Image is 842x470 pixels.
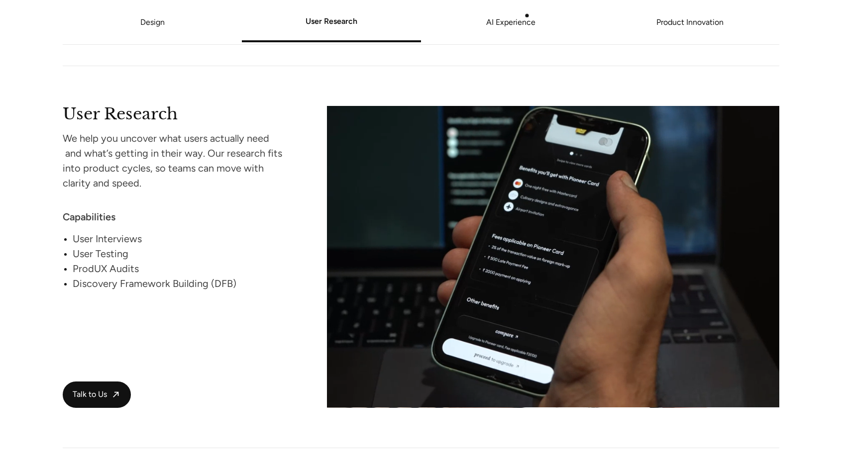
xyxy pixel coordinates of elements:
h2: User Research [63,106,289,119]
a: AI Experience [421,19,600,25]
div: ProdUX Audits [73,261,289,276]
span: Talk to Us [73,389,107,400]
div: User Interviews [73,231,289,246]
a: User Research [242,18,421,24]
div: Capabilities [63,209,289,224]
div: User Testing [73,246,289,261]
a: Product Innovation [600,19,779,25]
a: Design [140,17,165,27]
div: We help you uncover what users actually need and what’s getting in their way. Our research fits i... [63,131,289,190]
a: Talk to Us [63,381,131,408]
div: Discovery Framework Building (DFB) [73,276,289,291]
